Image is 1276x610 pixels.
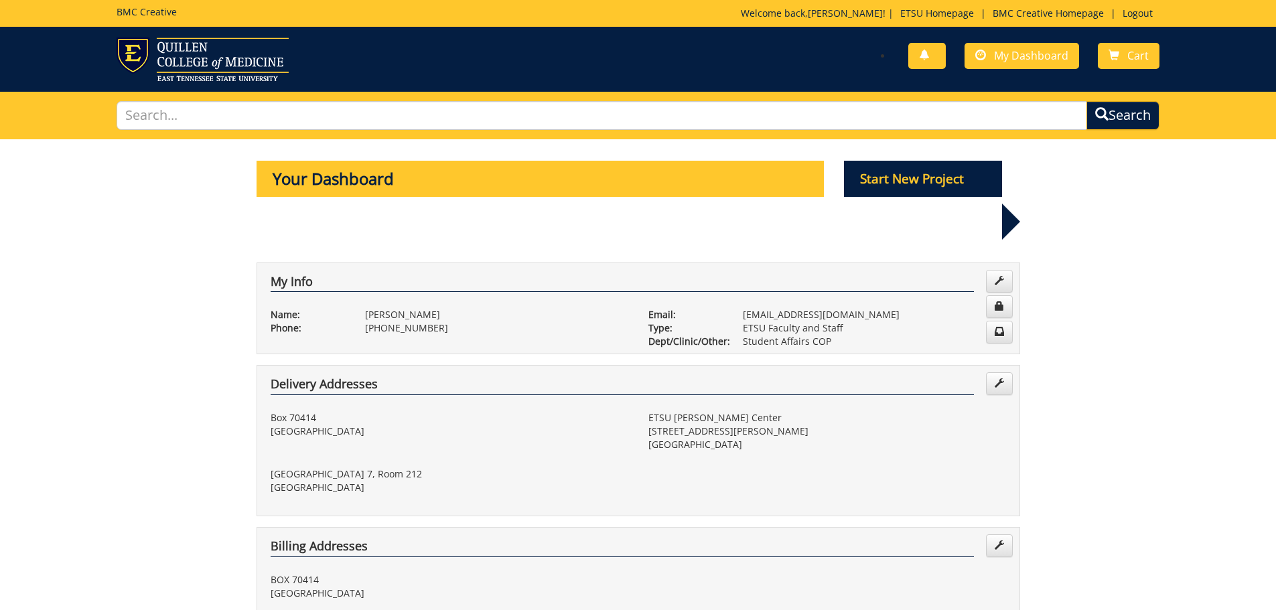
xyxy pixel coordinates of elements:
[648,335,723,348] p: Dept/Clinic/Other:
[986,372,1013,395] a: Edit Addresses
[365,308,628,321] p: [PERSON_NAME]
[741,7,1159,20] p: Welcome back, ! | | |
[648,425,1006,438] p: [STREET_ADDRESS][PERSON_NAME]
[271,573,628,587] p: BOX 70414
[117,37,289,81] img: ETSU logo
[994,48,1068,63] span: My Dashboard
[844,173,1002,186] a: Start New Project
[965,43,1079,69] a: My Dashboard
[257,161,825,197] p: Your Dashboard
[986,321,1013,344] a: Change Communication Preferences
[1098,43,1159,69] a: Cart
[986,270,1013,293] a: Edit Info
[986,7,1111,19] a: BMC Creative Homepage
[648,308,723,321] p: Email:
[743,321,1006,335] p: ETSU Faculty and Staff
[271,467,628,481] p: [GEOGRAPHIC_DATA] 7, Room 212
[648,438,1006,451] p: [GEOGRAPHIC_DATA]
[271,481,628,494] p: [GEOGRAPHIC_DATA]
[271,321,345,335] p: Phone:
[743,308,1006,321] p: [EMAIL_ADDRESS][DOMAIN_NAME]
[1127,48,1149,63] span: Cart
[271,425,628,438] p: [GEOGRAPHIC_DATA]
[1116,7,1159,19] a: Logout
[117,7,177,17] h5: BMC Creative
[648,411,1006,425] p: ETSU [PERSON_NAME] Center
[271,275,974,293] h4: My Info
[986,534,1013,557] a: Edit Addresses
[808,7,883,19] a: [PERSON_NAME]
[271,540,974,557] h4: Billing Addresses
[1086,101,1159,130] button: Search
[365,321,628,335] p: [PHONE_NUMBER]
[844,161,1002,197] p: Start New Project
[894,7,981,19] a: ETSU Homepage
[648,321,723,335] p: Type:
[271,411,628,425] p: Box 70414
[986,295,1013,318] a: Change Password
[117,101,1088,130] input: Search...
[271,378,974,395] h4: Delivery Addresses
[271,587,628,600] p: [GEOGRAPHIC_DATA]
[271,308,345,321] p: Name:
[743,335,1006,348] p: Student Affairs COP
